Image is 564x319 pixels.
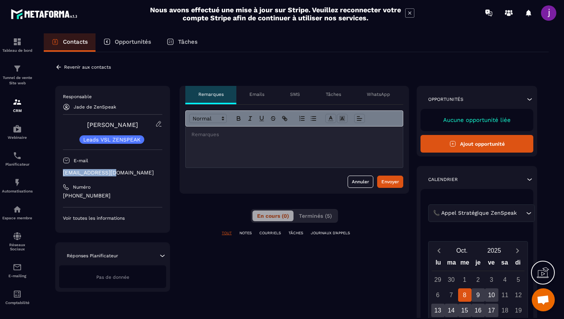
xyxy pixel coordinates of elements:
[485,273,498,286] div: 3
[512,304,525,317] div: 19
[381,178,399,186] div: Envoyer
[2,274,33,278] p: E-mailing
[63,192,162,199] p: [PHONE_NUMBER]
[178,38,198,45] p: Tâches
[458,288,472,302] div: 8
[299,213,332,219] span: Terminés (5)
[485,304,498,317] div: 17
[13,205,22,214] img: automations
[458,257,472,271] div: me
[2,109,33,113] p: CRM
[445,273,458,286] div: 30
[13,289,22,299] img: accountant
[150,6,401,22] h2: Nous avons effectué une mise à jour sur Stripe. Veuillez reconnecter votre compte Stripe afin de ...
[431,304,445,317] div: 13
[64,64,111,70] p: Revenir aux contacts
[518,209,524,217] input: Search for option
[512,288,525,302] div: 12
[485,257,498,271] div: ve
[2,162,33,166] p: Planificateur
[2,216,33,220] p: Espace membre
[259,230,281,236] p: COURRIELS
[498,257,511,271] div: sa
[13,124,22,133] img: automations
[13,64,22,73] img: formation
[421,135,533,153] button: Ajout opportunité
[13,97,22,107] img: formation
[348,176,373,188] button: Annuler
[512,273,525,286] div: 5
[472,257,485,271] div: je
[73,184,91,190] p: Numéro
[472,273,485,286] div: 2
[478,244,510,257] button: Open years overlay
[63,38,88,45] p: Contacts
[159,33,205,52] a: Tâches
[2,145,33,172] a: schedulerschedulerPlanificateur
[13,37,22,46] img: formation
[498,288,512,302] div: 11
[13,178,22,187] img: automations
[44,33,96,52] a: Contacts
[485,288,498,302] div: 10
[2,118,33,145] a: automationsautomationsWebinaire
[445,288,458,302] div: 7
[532,288,555,311] div: Ouvrir le chat
[428,117,526,123] p: Aucune opportunité liée
[96,33,159,52] a: Opportunités
[239,230,252,236] p: NOTES
[2,92,33,118] a: formationformationCRM
[83,137,140,142] p: Leads VSL ZENSPEAK
[74,158,88,164] p: E-mail
[472,288,485,302] div: 9
[377,176,403,188] button: Envoyer
[498,273,512,286] div: 4
[2,199,33,226] a: automationsautomationsEspace membre
[63,215,162,221] p: Voir toutes les informations
[13,232,22,241] img: social-network
[2,243,33,251] p: Réseaux Sociaux
[445,304,458,317] div: 14
[74,104,116,110] p: Jade de ZenSpeak
[428,96,463,102] p: Opportunités
[428,176,458,183] p: Calendrier
[2,284,33,311] a: accountantaccountantComptabilité
[511,257,524,271] div: di
[252,210,294,221] button: En cours (0)
[472,304,485,317] div: 16
[431,273,445,286] div: 29
[432,257,445,271] div: lu
[13,151,22,160] img: scheduler
[96,275,129,280] span: Pas de donnée
[2,58,33,92] a: formationformationTunnel de vente Site web
[510,245,524,256] button: Next month
[2,226,33,257] a: social-networksocial-networkRéseaux Sociaux
[445,257,458,271] div: ma
[458,273,472,286] div: 1
[446,244,478,257] button: Open months overlay
[294,210,336,221] button: Terminés (5)
[257,213,289,219] span: En cours (0)
[2,31,33,58] a: formationformationTableau de bord
[63,169,162,176] p: [EMAIL_ADDRESS][DOMAIN_NAME]
[87,121,138,128] a: [PERSON_NAME]
[498,304,512,317] div: 18
[11,7,80,21] img: logo
[67,253,118,259] p: Réponses Planificateur
[431,288,445,302] div: 6
[2,301,33,305] p: Comptabilité
[2,257,33,284] a: emailemailE-mailing
[2,135,33,140] p: Webinaire
[198,91,224,97] p: Remarques
[428,204,535,222] div: Search for option
[290,91,300,97] p: SMS
[222,230,232,236] p: TOUT
[249,91,264,97] p: Emails
[432,245,446,256] button: Previous month
[13,263,22,272] img: email
[458,304,472,317] div: 15
[367,91,390,97] p: WhatsApp
[115,38,151,45] p: Opportunités
[311,230,350,236] p: JOURNAUX D'APPELS
[2,172,33,199] a: automationsautomationsAutomatisations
